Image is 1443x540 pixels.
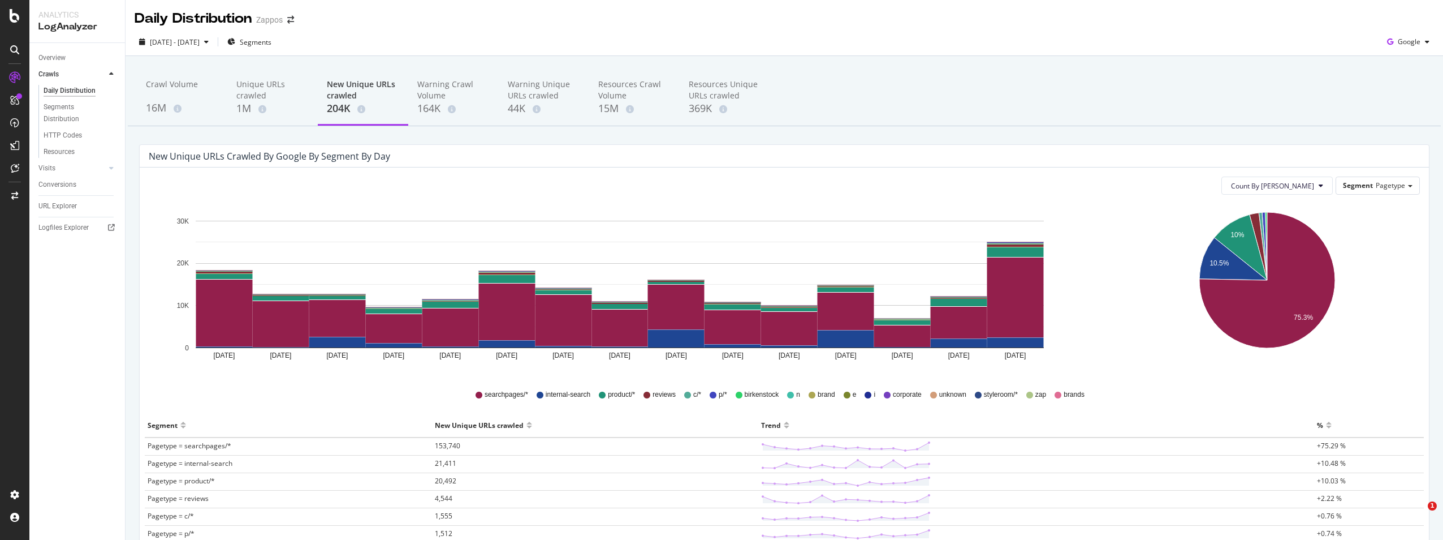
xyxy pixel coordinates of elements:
[135,33,213,51] button: [DATE] - [DATE]
[38,68,59,80] div: Crawls
[150,37,200,47] span: [DATE] - [DATE]
[146,79,218,100] div: Crawl Volume
[38,162,55,174] div: Visits
[853,390,857,400] span: e
[984,390,1018,400] span: styleroom/*
[1376,181,1405,190] span: Pagetype
[38,162,106,174] a: Visits
[148,458,232,468] span: Pagetype = internal-search
[435,529,452,538] span: 1,512
[552,352,574,359] text: [DATE]
[327,101,399,116] div: 204K
[1035,390,1046,400] span: zap
[38,52,66,64] div: Overview
[44,130,82,142] div: HTTP Codes
[38,20,116,33] div: LogAnalyzer
[745,390,779,400] span: birkenstock
[598,79,671,101] div: Resources Crawl Volume
[148,476,215,486] span: Pagetype = product/*
[44,101,117,125] a: Segments Distribution
[939,390,966,400] span: unknown
[1405,502,1432,529] iframe: Intercom live chat
[1317,458,1346,468] span: +10.48 %
[439,352,461,359] text: [DATE]
[1294,314,1313,322] text: 75.3%
[177,217,189,225] text: 30K
[383,352,404,359] text: [DATE]
[236,79,309,101] div: Unique URLs crawled
[796,390,800,400] span: n
[508,79,580,101] div: Warning Unique URLs crawled
[148,416,178,434] div: Segment
[1317,494,1342,503] span: +2.22 %
[177,302,189,310] text: 10K
[38,179,76,191] div: Conversions
[44,146,117,158] a: Resources
[44,85,117,97] a: Daily Distribution
[435,416,524,434] div: New Unique URLs crawled
[38,179,117,191] a: Conversions
[1317,511,1342,521] span: +0.76 %
[38,222,89,234] div: Logfiles Explorer
[417,79,490,101] div: Warning Crawl Volume
[435,511,452,521] span: 1,555
[892,352,913,359] text: [DATE]
[689,101,761,116] div: 369K
[38,68,106,80] a: Crawls
[240,37,271,47] span: Segments
[835,352,857,359] text: [DATE]
[1317,476,1346,486] span: +10.03 %
[287,16,294,24] div: arrow-right-arrow-left
[236,101,309,116] div: 1M
[435,458,456,468] span: 21,411
[177,260,189,268] text: 20K
[1115,204,1418,374] svg: A chart.
[1317,441,1346,451] span: +75.29 %
[1230,231,1244,239] text: 10%
[666,352,687,359] text: [DATE]
[44,146,75,158] div: Resources
[1231,181,1314,191] span: Count By Day
[1005,352,1026,359] text: [DATE]
[435,441,460,451] span: 153,740
[146,101,218,115] div: 16M
[546,390,590,400] span: internal-search
[1221,177,1333,195] button: Count By [PERSON_NAME]
[38,200,117,212] a: URL Explorer
[1398,37,1420,46] span: Google
[38,200,77,212] div: URL Explorer
[256,14,283,25] div: Zappos
[1209,259,1229,267] text: 10.5%
[149,204,1091,374] svg: A chart.
[44,130,117,142] a: HTTP Codes
[417,101,490,116] div: 164K
[135,9,252,28] div: Daily Distribution
[948,352,970,359] text: [DATE]
[779,352,800,359] text: [DATE]
[38,9,116,20] div: Analytics
[485,390,528,400] span: searchpages/*
[223,33,276,51] button: Segments
[38,222,117,234] a: Logfiles Explorer
[1343,181,1373,190] span: Segment
[818,390,835,400] span: brand
[44,101,106,125] div: Segments Distribution
[148,494,209,503] span: Pagetype = reviews
[598,101,671,116] div: 15M
[1382,33,1434,51] button: Google
[722,352,744,359] text: [DATE]
[1428,502,1437,511] span: 1
[326,352,348,359] text: [DATE]
[327,79,399,101] div: New Unique URLs crawled
[1064,390,1085,400] span: brands
[1317,416,1323,434] div: %
[214,352,235,359] text: [DATE]
[1317,529,1342,538] span: +0.74 %
[270,352,292,359] text: [DATE]
[149,151,390,162] div: New Unique URLs crawled by google by Segment by Day
[496,352,517,359] text: [DATE]
[761,416,781,434] div: Trend
[893,390,922,400] span: corporate
[185,344,189,352] text: 0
